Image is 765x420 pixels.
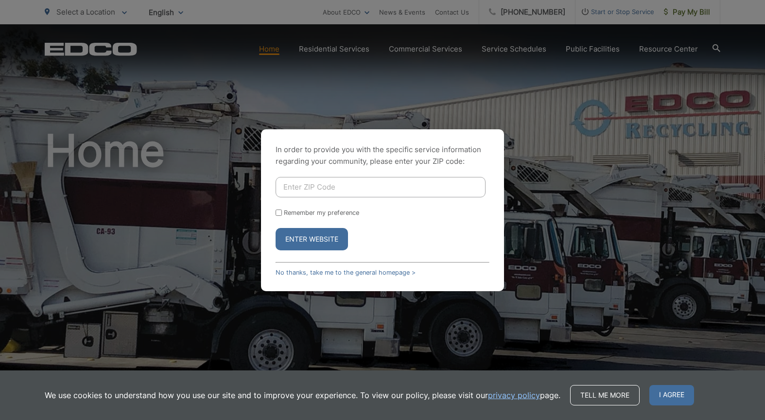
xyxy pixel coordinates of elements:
[276,269,416,276] a: No thanks, take me to the general homepage >
[45,389,560,401] p: We use cookies to understand how you use our site and to improve your experience. To view our pol...
[276,144,489,167] p: In order to provide you with the specific service information regarding your community, please en...
[649,385,694,405] span: I agree
[276,228,348,250] button: Enter Website
[276,177,486,197] input: Enter ZIP Code
[488,389,540,401] a: privacy policy
[284,209,359,216] label: Remember my preference
[570,385,640,405] a: Tell me more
